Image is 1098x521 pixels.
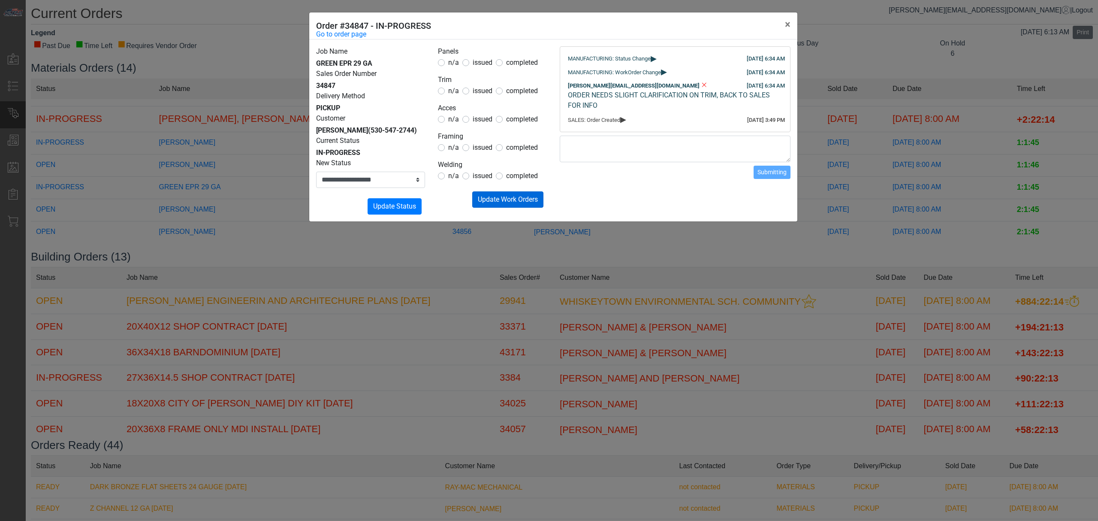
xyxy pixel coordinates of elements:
[620,116,626,122] span: ▸
[568,82,700,89] span: [PERSON_NAME][EMAIL_ADDRESS][DOMAIN_NAME]
[473,87,492,95] span: issued
[316,81,425,91] div: 34847
[368,198,422,215] button: Update Status
[316,113,345,124] label: Customer
[438,75,547,86] legend: Trim
[316,19,431,32] h5: Order #34847 - IN-PROGRESS
[368,126,417,134] span: (530-547-2744)
[506,115,538,123] span: completed
[448,172,459,180] span: n/a
[316,46,347,57] label: Job Name
[448,58,459,67] span: n/a
[568,68,782,77] div: MANUFACTURING: WorkOrder Change
[316,125,425,136] div: [PERSON_NAME]
[473,58,492,67] span: issued
[316,29,366,39] a: Go to order page
[316,103,425,113] div: PICKUP
[506,87,538,95] span: completed
[778,12,797,36] button: Close
[448,143,459,151] span: n/a
[316,91,365,101] label: Delivery Method
[651,55,657,61] span: ▸
[438,131,547,142] legend: Framing
[747,82,785,90] div: [DATE] 6:34 AM
[568,116,782,124] div: SALES: Order Created
[448,115,459,123] span: n/a
[316,136,359,146] label: Current Status
[448,87,459,95] span: n/a
[316,148,425,158] div: IN-PROGRESS
[438,160,547,171] legend: Welding
[316,59,372,67] span: GREEN EPR 29 GA
[747,116,785,124] div: [DATE] 3:49 PM
[506,172,538,180] span: completed
[747,68,785,77] div: [DATE] 6:34 AM
[506,143,538,151] span: completed
[473,172,492,180] span: issued
[478,195,538,203] span: Update Work Orders
[438,46,547,58] legend: Panels
[661,69,667,74] span: ▸
[757,169,787,176] span: Submitting
[438,103,547,114] legend: Acces
[373,202,416,210] span: Update Status
[754,166,790,179] button: Submitting
[316,69,377,79] label: Sales Order Number
[747,55,785,63] div: [DATE] 6:34 AM
[473,115,492,123] span: issued
[568,90,782,111] div: ORDER NEEDS SLIGHT CLARIFICATION ON TRIM, BACK TO SALES FOR INFO
[473,143,492,151] span: issued
[316,158,351,168] label: New Status
[568,55,782,63] div: MANUFACTURING: Status Change
[472,191,543,208] button: Update Work Orders
[506,58,538,67] span: completed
